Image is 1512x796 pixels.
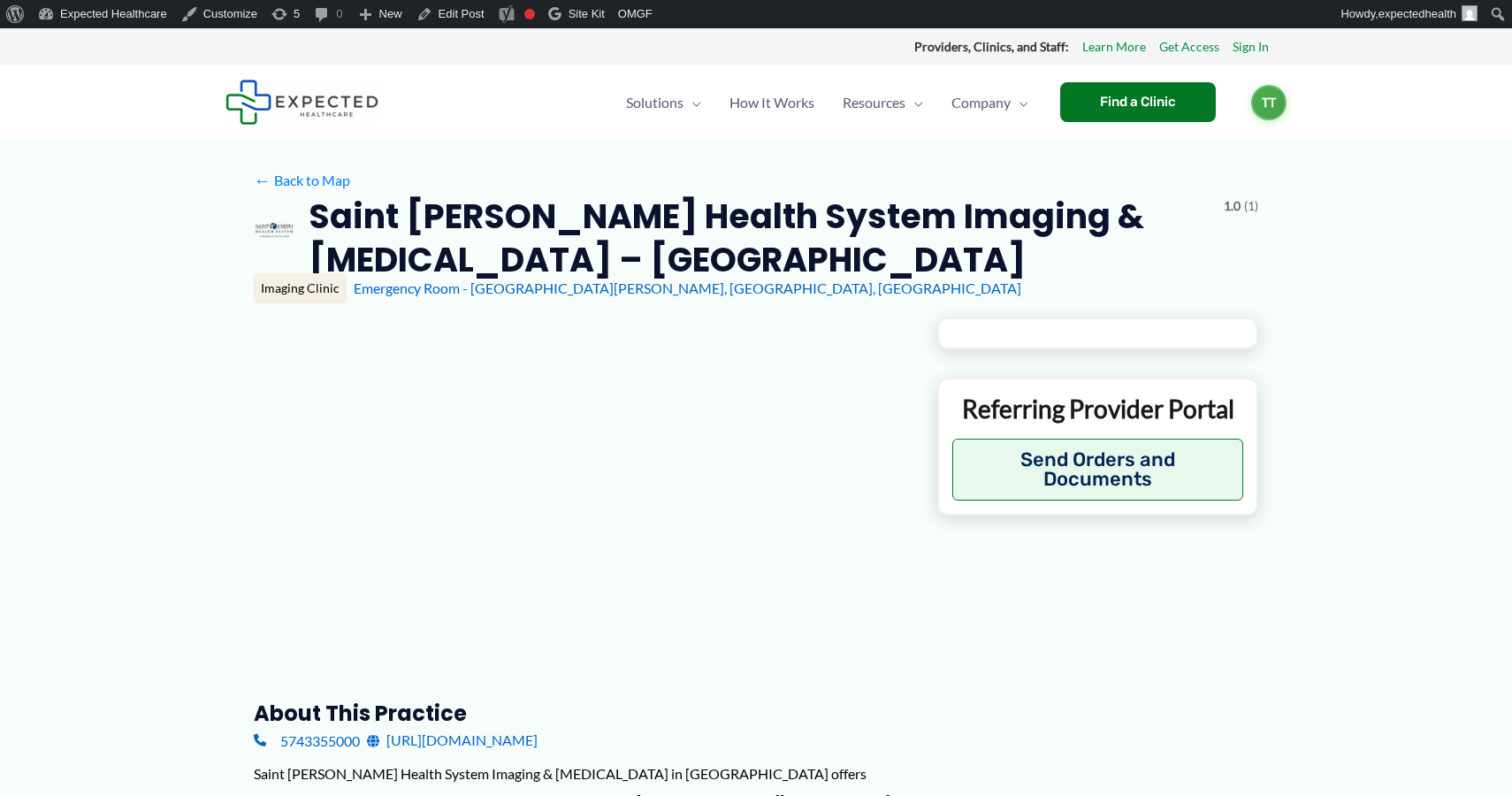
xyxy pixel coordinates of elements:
[951,72,1011,134] span: Company
[225,80,378,125] img: Expected Healthcare Logo - side, dark font, small
[1011,72,1028,134] span: Menu Toggle
[1082,35,1146,58] a: Learn More
[524,9,535,19] div: Focus keyphrase not set
[626,72,683,134] span: Solutions
[612,72,1042,134] nav: Primary Site Navigation
[354,279,1021,296] a: Emergency Room - [GEOGRAPHIC_DATA][PERSON_NAME], [GEOGRAPHIC_DATA], [GEOGRAPHIC_DATA]
[715,72,829,134] a: How It Works
[729,72,814,134] span: How It Works
[914,39,1069,54] strong: Providers, Clinics, and Staff:
[683,72,701,134] span: Menu Toggle
[254,273,347,303] div: Imaging Clinic
[905,72,923,134] span: Menu Toggle
[254,700,909,727] h3: About this practice
[843,72,905,134] span: Resources
[309,195,1210,282] h2: Saint [PERSON_NAME] Health System Imaging & [MEDICAL_DATA] – [GEOGRAPHIC_DATA]
[1251,85,1287,120] a: TT
[937,72,1042,134] a: CompanyMenu Toggle
[367,727,538,754] a: [URL][DOMAIN_NAME]
[254,727,360,754] a: 5743355000
[612,72,715,134] a: SolutionsMenu Toggle
[254,172,271,188] span: ←
[952,439,1243,501] button: Send Orders and Documents
[1233,35,1269,58] a: Sign In
[569,7,605,20] span: Site Kit
[952,393,1243,425] p: Referring Provider Portal
[1060,82,1216,122] a: Find a Clinic
[1224,195,1241,218] span: 1.0
[1244,195,1258,218] span: (1)
[829,72,937,134] a: ResourcesMenu Toggle
[254,167,350,194] a: ←Back to Map
[1159,35,1219,58] a: Get Access
[1378,7,1456,20] span: expectedhealth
